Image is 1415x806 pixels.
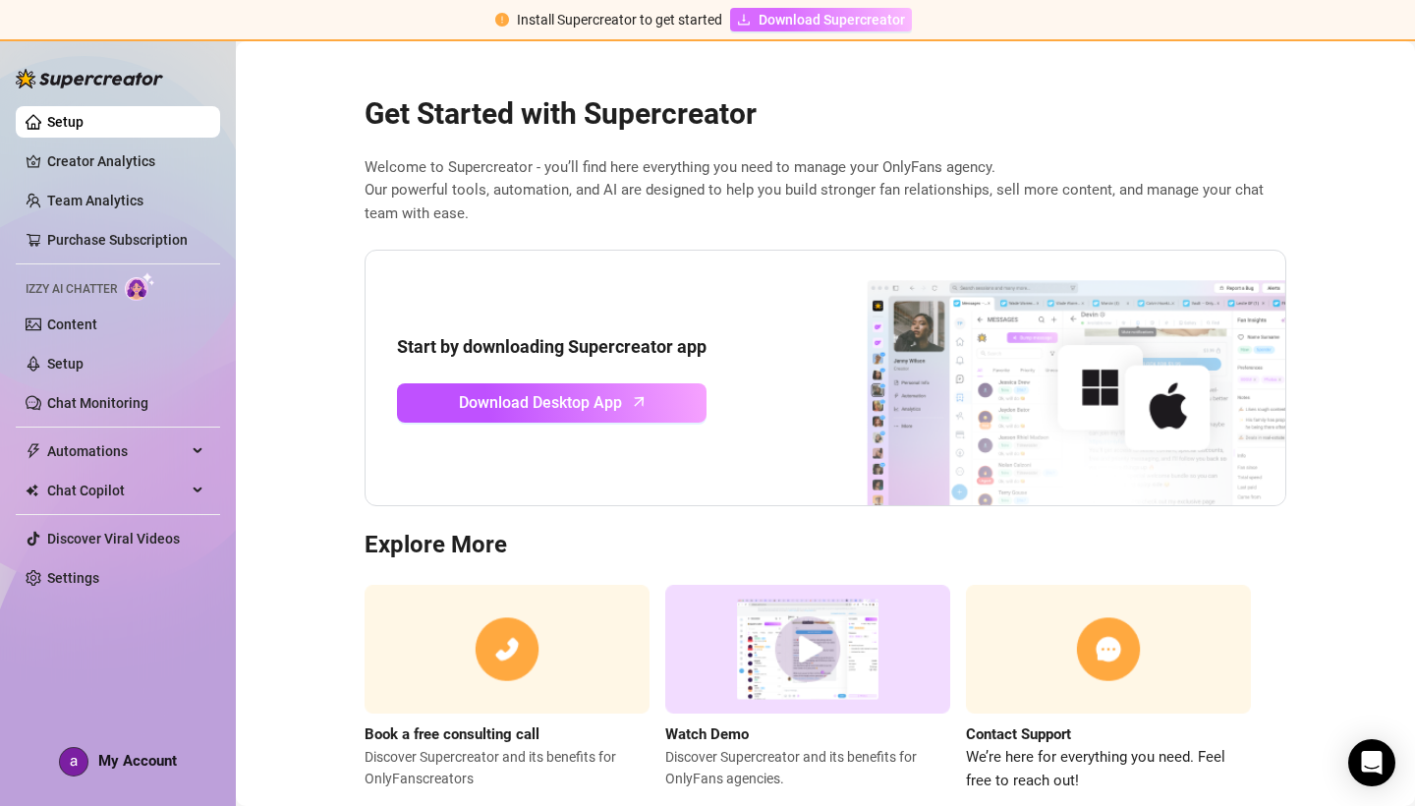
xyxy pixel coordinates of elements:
[665,585,950,714] img: supercreator demo
[365,530,1286,561] h3: Explore More
[365,95,1286,133] h2: Get Started with Supercreator
[628,390,651,413] span: arrow-up
[966,725,1071,743] strong: Contact Support
[26,443,41,459] span: thunderbolt
[47,356,84,372] a: Setup
[665,725,749,743] strong: Watch Demo
[459,390,622,415] span: Download Desktop App
[98,752,177,770] span: My Account
[365,585,650,792] a: Book a free consulting callDiscover Supercreator and its benefits for OnlyFanscreators
[47,570,99,586] a: Settings
[365,585,650,714] img: consulting call
[966,585,1251,714] img: contact support
[26,280,117,299] span: Izzy AI Chatter
[47,317,97,332] a: Content
[365,746,650,789] span: Discover Supercreator and its benefits for OnlyFans creators
[397,383,707,423] a: Download Desktop Apparrow-up
[47,475,187,506] span: Chat Copilot
[365,725,539,743] strong: Book a free consulting call
[730,8,912,31] a: Download Supercreator
[47,395,148,411] a: Chat Monitoring
[794,251,1285,506] img: download app
[16,69,163,88] img: logo-BBDzfeDw.svg
[47,114,84,130] a: Setup
[397,336,707,357] strong: Start by downloading Supercreator app
[365,156,1286,226] span: Welcome to Supercreator - you’ll find here everything you need to manage your OnlyFans agency. Ou...
[1348,739,1395,786] div: Open Intercom Messenger
[47,193,143,208] a: Team Analytics
[759,9,905,30] span: Download Supercreator
[517,12,722,28] span: Install Supercreator to get started
[737,13,751,27] span: download
[125,272,155,301] img: AI Chatter
[47,232,188,248] a: Purchase Subscription
[47,435,187,467] span: Automations
[966,746,1251,792] span: We’re here for everything you need. Feel free to reach out!
[47,531,180,547] a: Discover Viral Videos
[665,585,950,792] a: Watch DemoDiscover Supercreator and its benefits for OnlyFans agencies.
[60,748,87,776] img: ACg8ocIWvw8NDjp0v6jybcUwopWZH8nsc8lAYPbbJYujQTW2499oHA=s96-c
[665,746,950,789] span: Discover Supercreator and its benefits for OnlyFans agencies.
[495,13,509,27] span: exclamation-circle
[47,145,204,177] a: Creator Analytics
[26,484,38,497] img: Chat Copilot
